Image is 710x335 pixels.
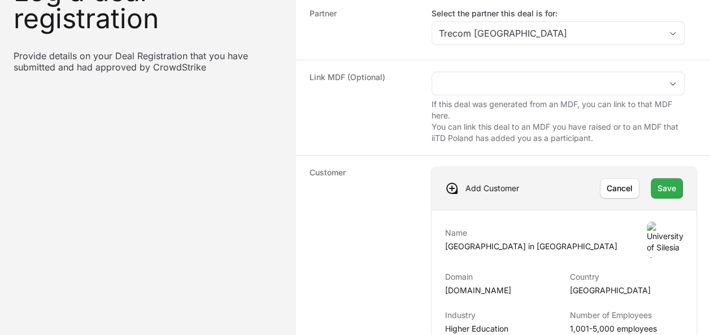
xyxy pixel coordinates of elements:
dt: Partner [310,8,418,49]
label: Select the partner this deal is for: [432,8,685,19]
p: [GEOGRAPHIC_DATA] in [GEOGRAPHIC_DATA] [445,241,617,252]
p: If this deal was generated from an MDF, you can link to that MDF here. You can link this deal to ... [432,99,685,144]
p: Industry [445,310,559,321]
p: 1,001-5,000 employees [569,323,683,334]
p: Number of Employees [569,310,683,321]
p: Add Customer [465,183,519,194]
span: Cancel [607,182,633,195]
p: Name [445,227,617,239]
div: Open [661,22,684,45]
p: Provide details on your Deal Registration that you have submitted and had approved by CrowdStrike [14,50,282,73]
p: Higher Education [445,323,559,334]
span: Save [657,182,676,195]
button: Cancel [600,178,639,199]
p: [GEOGRAPHIC_DATA] [569,285,683,296]
img: University of Silesia in Katowice [647,222,683,258]
button: Save [651,178,683,199]
p: [DOMAIN_NAME] [445,285,559,296]
div: Open [661,72,684,95]
p: Country [569,271,683,283]
p: Domain [445,271,559,283]
dt: Link MDF (Optional) [310,72,418,144]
